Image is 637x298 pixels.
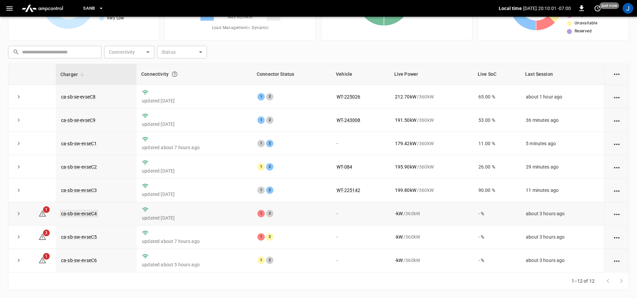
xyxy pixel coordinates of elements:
[169,68,181,80] button: Connection between the charger and our software.
[613,93,621,100] div: action cell options
[623,3,633,14] div: profile-icon
[38,257,46,263] a: 1
[520,132,604,155] td: 5 minutes ago
[14,162,24,172] button: expand row
[473,85,520,108] td: 65.00 %
[395,210,403,217] p: - kW
[228,14,253,21] span: Max. 4634 kW
[266,210,273,217] div: 2
[395,187,468,194] div: / 360 kW
[473,249,520,272] td: - %
[520,226,604,249] td: about 3 hours ago
[613,117,621,123] div: action cell options
[14,92,24,102] button: expand row
[395,164,416,170] p: 195.90 kW
[257,163,265,171] div: 1
[613,164,621,170] div: action cell options
[43,230,50,236] span: 3
[257,140,265,147] div: 1
[337,117,360,123] a: WT-243008
[520,202,604,226] td: about 3 hours ago
[395,234,403,240] p: - kW
[395,257,468,264] div: / 360 kW
[600,2,619,9] span: just now
[473,108,520,132] td: 53.00 %
[331,202,390,226] td: -
[473,202,520,226] td: - %
[473,64,520,84] th: Live SoC
[395,93,468,100] div: / 360 kW
[266,187,273,194] div: 2
[142,144,247,151] p: updated about 7 hours ago
[266,257,273,264] div: 2
[520,85,604,108] td: about 1 hour ago
[331,226,390,249] td: -
[266,233,273,241] div: 2
[575,28,592,35] span: Reserved
[257,257,265,264] div: 1
[520,108,604,132] td: 36 minutes ago
[395,257,403,264] p: - kW
[61,141,97,146] a: ca-sb-sw-evseC1
[141,68,247,80] div: Connectivity
[331,249,390,272] td: -
[266,140,273,147] div: 2
[266,116,273,124] div: 2
[142,238,247,245] p: updated about 7 hours ago
[395,117,416,123] p: 191.50 kW
[520,155,604,179] td: 29 minutes ago
[613,234,621,240] div: action cell options
[613,140,621,147] div: action cell options
[337,94,360,99] a: WT-225026
[575,20,597,27] span: Unavailable
[473,226,520,249] td: - %
[61,258,97,263] a: ca-sb-sw-evseC6
[38,211,46,216] a: 1
[43,253,50,260] span: 1
[395,164,468,170] div: / 360 kW
[60,210,98,218] a: ca-sb-sw-evseC4
[83,5,95,12] span: SanB
[257,116,265,124] div: 1
[142,191,247,198] p: updated [DATE]
[142,261,247,268] p: updated about 5 hours ago
[252,64,331,84] th: Connector Status
[257,93,265,100] div: 1
[107,15,124,22] span: Very Low
[60,70,86,78] span: Charger
[212,25,269,31] span: Load Management = Dynamic
[80,2,107,15] button: SanB
[572,278,595,284] p: 1–12 of 12
[257,187,265,194] div: 1
[61,188,97,193] a: ca-sb-sw-evseC3
[257,233,265,241] div: 1
[337,164,352,170] a: WT-084
[38,234,46,239] a: 3
[395,187,416,194] p: 199.80 kW
[14,255,24,265] button: expand row
[14,232,24,242] button: expand row
[142,168,247,174] p: updated [DATE]
[395,210,468,217] div: / 360 kW
[390,64,473,84] th: Live Power
[395,93,416,100] p: 212.70 kW
[14,209,24,219] button: expand row
[142,97,247,104] p: updated [DATE]
[395,234,468,240] div: / 360 kW
[473,132,520,155] td: 11.00 %
[142,215,247,221] p: updated [DATE]
[43,206,50,213] span: 1
[14,185,24,195] button: expand row
[142,121,247,127] p: updated [DATE]
[523,5,571,12] p: [DATE] 20:10:01 -07:00
[613,257,621,264] div: action cell options
[14,115,24,125] button: expand row
[19,2,66,15] img: ampcontrol.io logo
[266,163,273,171] div: 2
[473,155,520,179] td: 26.00 %
[61,234,97,240] a: ca-sb-sw-evseC5
[613,187,621,194] div: action cell options
[613,70,621,77] div: action cell options
[14,138,24,148] button: expand row
[395,117,468,123] div: / 360 kW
